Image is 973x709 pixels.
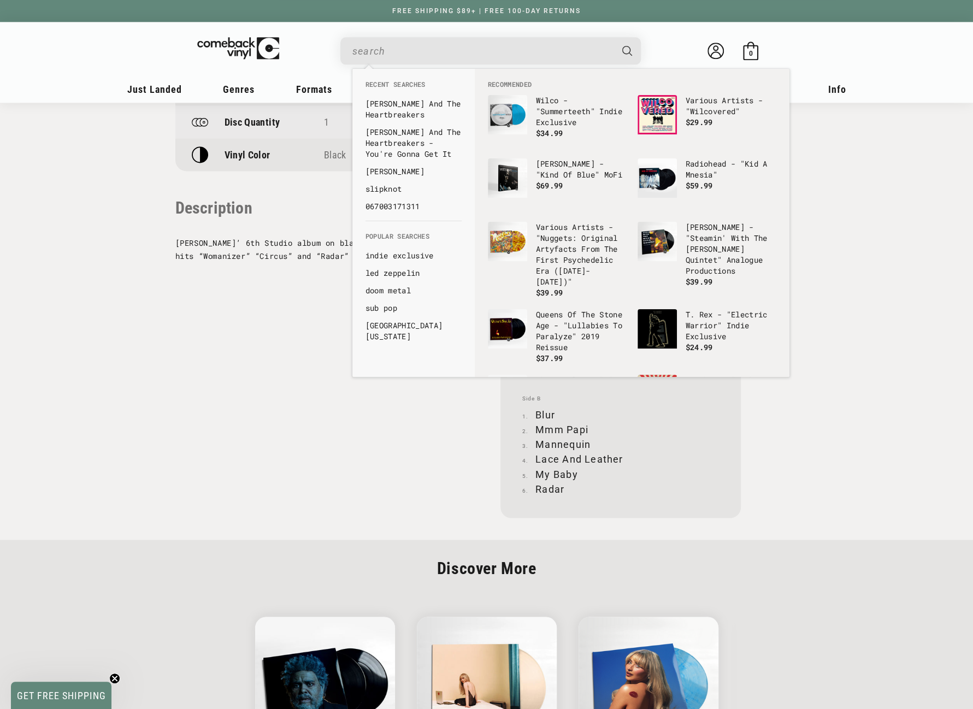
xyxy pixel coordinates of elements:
[352,221,475,351] div: Popular Searches
[522,395,719,402] span: Side B
[612,37,642,64] button: Search
[365,250,462,261] a: indie exclusive
[638,222,677,261] img: Miles Davis - "Steamin' With The Miles Davis Quintet" Analogue Productions
[360,163,467,180] li: recent_searches: Harry Nilsson
[536,309,627,353] p: Queens Of The Stone Age - "Lullabies To Paralyze" 2019 Reissue
[488,222,627,298] a: Various Artists - "Nuggets: Original Artyfacts From The First Psychedelic Era (1965-1968)" Variou...
[536,287,563,298] span: $39.99
[175,198,473,217] p: Description
[522,437,719,452] li: Mannequin
[109,673,120,684] button: Close teaser
[686,117,713,127] span: $29.99
[365,303,462,314] a: sub pop
[686,180,713,191] span: $59.99
[381,7,592,15] a: FREE SHIPPING $89+ | FREE 100-DAY RETURNS
[522,466,719,481] li: My Baby
[522,422,719,437] li: Mmm Papi
[536,128,563,138] span: $34.99
[488,158,527,198] img: Miles Davis - "Kind Of Blue" MoFi
[127,84,182,95] span: Just Landed
[632,304,782,367] li: default_products: T. Rex - "Electric Warrior" Indie Exclusive
[522,407,719,422] li: Blur
[352,69,475,221] div: Recent Searches
[482,216,632,304] li: default_products: Various Artists - "Nuggets: Original Artyfacts From The First Psychedelic Era (...
[360,95,467,123] li: recent_searches: Tom Petty And The Heartbreakers
[482,80,782,90] li: Recommended
[638,158,776,211] a: Radiohead - "Kid A Mnesia" Radiohead - "Kid A Mnesia" $59.99
[488,158,627,211] a: Miles Davis - "Kind Of Blue" MoFi [PERSON_NAME] - "Kind Of Blue" MoFi $69.99
[482,90,632,153] li: default_products: Wilco - "Summerteeth" Indie Exclusive
[482,369,632,433] li: default_products: The Beatles - "1"
[360,180,467,198] li: recent_searches: slipknot
[536,353,563,363] span: $37.99
[360,264,467,282] li: default_suggestions: led zeppelin
[365,98,462,120] a: [PERSON_NAME] And The Heartbreakers
[638,375,776,427] a: Incubus - "Light Grenades" Regular Incubus - "Light Grenades" Regular
[365,184,462,194] a: slipknot
[360,299,467,317] li: default_suggestions: sub pop
[360,247,467,264] li: default_suggestions: indie exclusive
[632,153,782,216] li: default_products: Radiohead - "Kid A Mnesia"
[475,69,789,377] div: Recommended
[638,375,677,414] img: Incubus - "Light Grenades" Regular
[365,268,462,279] a: led zeppelin
[632,90,782,153] li: default_products: Various Artists - "Wilcovered"
[365,166,462,177] a: [PERSON_NAME]
[340,37,641,64] div: Search
[638,222,776,287] a: Miles Davis - "Steamin' With The Miles Davis Quintet" Analogue Productions [PERSON_NAME] - "Steam...
[225,149,270,161] p: Vinyl Color
[536,180,563,191] span: $69.99
[324,149,346,161] span: Black
[488,309,627,364] a: Queens Of The Stone Age - "Lullabies To Paralyze" 2019 Reissue Queens Of The Stone Age - "Lullabi...
[632,216,782,293] li: default_products: Miles Davis - "Steamin' With The Miles Davis Quintet" Analogue Productions
[360,282,467,299] li: default_suggestions: doom metal
[360,198,467,215] li: recent_searches: 067003171311
[365,127,462,159] a: [PERSON_NAME] And The Heartbreakers - You're Gonna Get It
[638,95,677,134] img: Various Artists - "Wilcovered"
[360,123,467,163] li: recent_searches: Tom Petty And The Heartbreakers - You're Gonna Get It
[365,320,462,342] a: [GEOGRAPHIC_DATA][US_STATE]
[488,95,627,147] a: Wilco - "Summerteeth" Indie Exclusive Wilco - "Summerteeth" Indie Exclusive $34.99
[536,222,627,287] p: Various Artists - "Nuggets: Original Artyfacts From The First Psychedelic Era ([DATE]-[DATE])"
[828,84,846,95] span: Info
[365,285,462,296] a: doom metal
[522,481,719,496] li: Radar
[488,309,527,348] img: Queens Of The Stone Age - "Lullabies To Paralyze" 2019 Reissue
[488,375,527,414] img: The Beatles - "1"
[482,304,632,369] li: default_products: Queens Of The Stone Age - "Lullabies To Paralyze" 2019 Reissue
[175,238,462,261] span: [PERSON_NAME]’ 6th Studio album on black vinyl. Featuring the hits “Womanizer” “Circus” and “Radar”
[225,116,280,128] p: Disc Quantity
[638,158,677,198] img: Radiohead - "Kid A Mnesia"
[536,158,627,180] p: [PERSON_NAME] - "Kind Of Blue" MoFi
[536,375,627,386] p: The Beatles - "1"
[638,309,776,362] a: T. Rex - "Electric Warrior" Indie Exclusive T. Rex - "Electric Warrior" Indie Exclusive $24.99
[488,375,627,427] a: The Beatles - "1" The Beatles - "1"
[632,369,782,433] li: default_products: Incubus - "Light Grenades" Regular
[686,276,713,287] span: $39.99
[324,116,329,128] span: 1
[686,375,776,397] p: Incubus - "Light Grenades" Regular
[352,40,611,62] input: When autocomplete results are available use up and down arrows to review and enter to select
[360,317,467,345] li: default_suggestions: hotel california
[296,84,332,95] span: Formats
[686,95,776,117] p: Various Artists - "Wilcovered"
[686,309,776,342] p: T. Rex - "Electric Warrior" Indie Exclusive
[365,201,462,212] a: 067003171311
[488,95,527,134] img: Wilco - "Summerteeth" Indie Exclusive
[686,342,713,352] span: $24.99
[522,452,719,466] li: Lace And Leather
[686,158,776,180] p: Radiohead - "Kid A Mnesia"
[360,232,467,247] li: Popular Searches
[686,222,776,276] p: [PERSON_NAME] - "Steamin' With The [PERSON_NAME] Quintet" Analogue Productions
[488,222,527,261] img: Various Artists - "Nuggets: Original Artyfacts From The First Psychedelic Era (1965-1968)"
[11,682,111,709] div: GET FREE SHIPPINGClose teaser
[17,690,106,701] span: GET FREE SHIPPING
[638,95,776,147] a: Various Artists - "Wilcovered" Various Artists - "Wilcovered" $29.99
[360,80,467,95] li: Recent Searches
[536,95,627,128] p: Wilco - "Summerteeth" Indie Exclusive
[482,153,632,216] li: default_products: Miles Davis - "Kind Of Blue" MoFi
[748,49,752,57] span: 0
[223,84,255,95] span: Genres
[638,309,677,348] img: T. Rex - "Electric Warrior" Indie Exclusive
